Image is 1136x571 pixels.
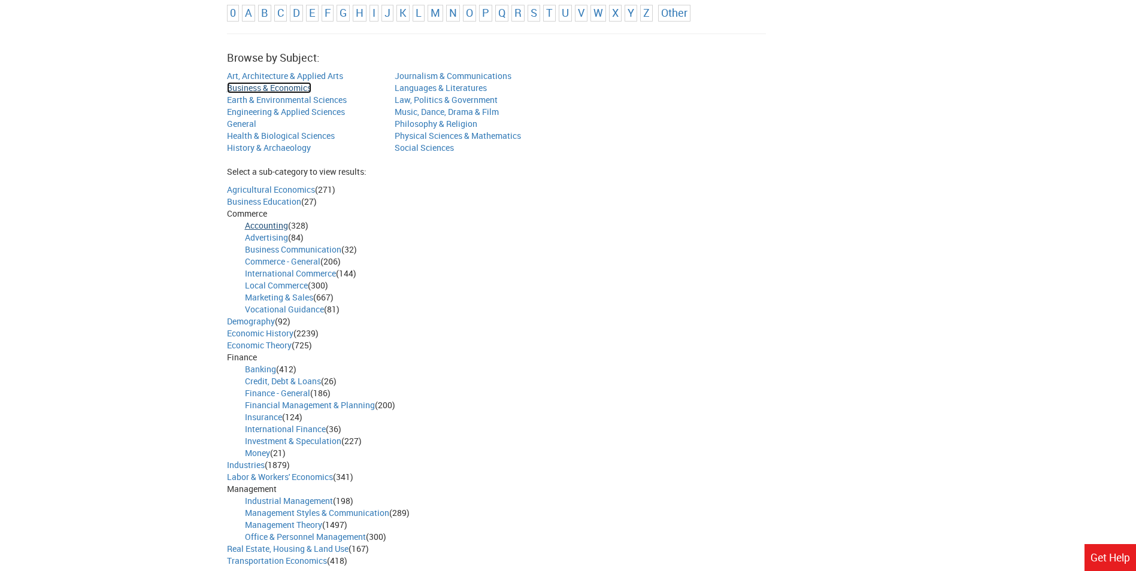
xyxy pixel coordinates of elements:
[227,232,910,244] div: (84)
[274,5,287,22] li: Browse by letter
[528,5,540,22] li: Browse by letter
[245,232,288,243] a: Advertising
[245,280,308,291] a: Local Commerce
[395,94,498,105] a: Law, Politics & Government
[416,5,422,20] a: Browse by L
[395,106,499,117] a: Music, Dance, Drama & Film
[227,184,315,195] a: Agricultural Economics
[372,5,375,20] a: Browse by I
[590,5,606,22] li: Browse by letter
[227,327,910,339] div: (2239)
[227,447,910,459] div: (21)
[543,5,556,22] li: Browse by letter
[245,375,321,387] a: Credit, Debt & Loans
[227,106,345,117] a: Engineering & Applied Sciences
[384,5,390,20] a: Browse by J
[227,423,910,435] div: (36)
[356,5,363,20] a: Browse by H
[661,5,687,20] a: Browse by other
[261,5,268,20] a: Browse by B
[227,268,910,280] div: (144)
[227,130,335,141] a: Health & Biological Sciences
[399,5,407,20] a: Browse by K
[227,411,910,423] div: (124)
[227,363,910,375] div: (412)
[227,495,910,507] div: (198)
[227,280,910,291] div: (300)
[369,5,378,22] li: Browse by letter
[578,5,584,20] a: Browse by V
[353,5,366,22] li: Browse by letter
[245,531,366,542] a: Office & Personnel Management
[227,256,910,268] div: (206)
[227,471,910,483] div: (341)
[227,166,910,178] div: Select a sub-category to view results:
[245,423,326,435] a: International Finance
[396,5,410,22] li: Browse by letter
[428,5,443,22] li: Browse by letter
[463,5,476,22] li: Browse by letter
[245,256,320,267] a: Commerce - General
[293,5,300,20] a: Browse by D
[227,471,333,482] a: Labor & Workers' Economics
[245,411,282,423] a: Insurance
[245,495,333,506] a: Industrial Management
[325,5,331,20] a: Browse by F
[322,5,334,22] li: Browse by letter
[227,531,910,543] div: (300)
[562,5,569,20] a: Browse by U
[227,327,293,339] a: Economic History
[227,315,275,327] a: Demography
[495,5,508,22] li: Browse by letter
[309,5,316,20] a: Browse by E
[245,363,276,375] a: Banking
[227,291,910,303] div: (667)
[381,5,393,22] li: Browse by letter
[395,142,454,153] a: Social Sciences
[227,339,910,351] div: (725)
[546,5,553,20] a: Browse by T
[559,5,572,22] li: Browse by letter
[277,5,284,20] a: Browse by C
[609,5,622,22] li: Browse by letter
[395,82,487,93] a: Languages & Literatures
[395,118,477,129] a: Philosophy & Religion
[245,291,313,303] a: Marketing & Sales
[227,519,910,531] div: (1497)
[227,507,910,519] div: (289)
[628,5,634,20] a: Browse by Y
[227,387,910,399] div: (186)
[245,268,336,279] a: International Commerce
[466,5,473,20] a: Browse by O
[514,5,522,20] a: Browse by R
[245,519,322,530] a: Management Theory
[227,399,910,411] div: (200)
[593,5,603,20] a: Browse by W
[227,351,910,363] div: Finance
[227,459,910,471] div: (1879)
[413,5,425,22] li: Browse by letter
[245,435,341,447] a: Investment & Speculation
[306,5,319,22] li: Browse by letter
[290,5,303,22] li: Browse by letter
[227,244,910,256] div: (32)
[227,142,311,153] a: History & Archaeology
[531,5,537,20] a: Browse by S
[242,5,255,22] li: Browse by letter
[245,5,252,20] a: Browse by A
[245,399,375,411] a: Financial Management & Planning
[498,5,505,20] a: Browse by Q
[227,184,910,196] div: (271)
[227,196,910,208] div: (27)
[227,459,265,470] a: Industries
[227,555,327,566] a: Transportation Economics
[227,555,910,567] div: (418)
[227,435,910,447] div: (227)
[227,543,910,555] div: (167)
[227,375,910,387] div: (26)
[245,507,389,518] a: Management Styles & Communication
[575,5,587,22] li: Browse by letter
[340,5,347,20] a: Browse by G
[227,303,910,315] div: (81)
[227,483,910,495] div: Management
